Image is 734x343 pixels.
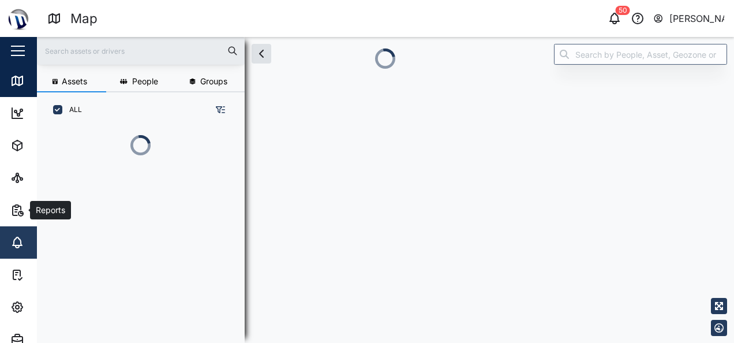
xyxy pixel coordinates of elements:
div: Map [30,74,56,87]
button: [PERSON_NAME] [653,10,725,27]
div: Dashboard [30,107,82,120]
img: Main Logo [6,6,31,31]
span: Assets [62,77,87,85]
div: Sites [30,171,58,184]
div: Alarms [30,236,66,249]
div: grid [46,173,244,334]
div: Assets [30,139,66,152]
div: Tasks [30,269,62,281]
div: 50 [616,6,630,15]
div: Settings [30,301,71,314]
div: Reports [30,204,69,217]
div: [PERSON_NAME] [669,12,725,26]
input: Search assets or drivers [44,42,238,59]
span: Groups [200,77,227,85]
div: Map [70,9,98,29]
span: People [132,77,158,85]
label: ALL [62,105,82,114]
input: Search by People, Asset, Geozone or Place [554,44,727,65]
